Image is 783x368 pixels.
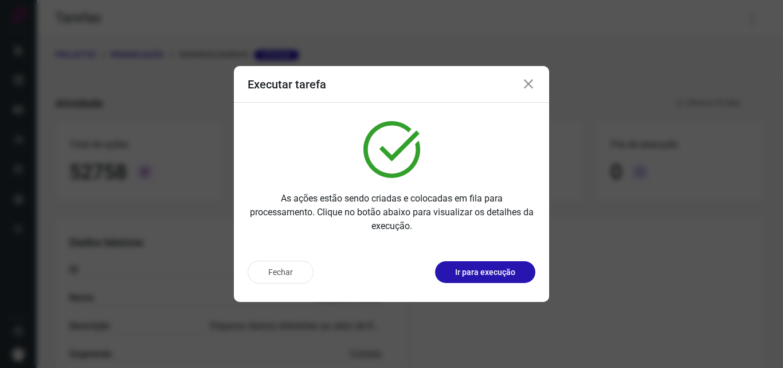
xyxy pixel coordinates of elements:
button: Fechar [248,261,314,284]
button: Ir para execução [435,261,535,283]
p: Ir para execução [455,266,515,278]
p: As ações estão sendo criadas e colocadas em fila para processamento. Clique no botão abaixo para ... [248,192,535,233]
img: verified.svg [363,121,420,178]
h3: Executar tarefa [248,78,326,91]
